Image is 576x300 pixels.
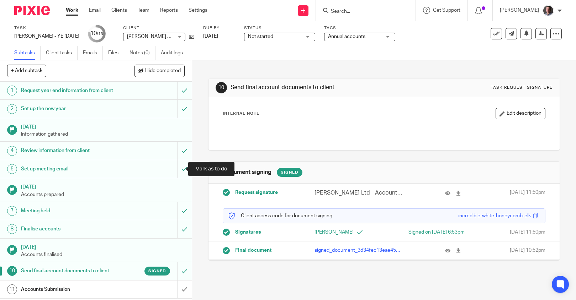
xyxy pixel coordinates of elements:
[7,86,17,96] div: 1
[66,7,78,14] a: Work
[500,7,539,14] p: [PERSON_NAME]
[21,131,185,138] p: Information gathered
[130,46,155,60] a: Notes (0)
[123,25,194,31] label: Client
[7,146,17,156] div: 4
[315,189,402,197] p: [PERSON_NAME] Ltd - Accounts - [DATE].pdf
[7,284,17,294] div: 11
[395,229,465,236] div: Signed on [DATE] 6:53pm
[21,206,120,216] h1: Meeting held
[7,65,46,77] button: + Add subtask
[7,224,17,234] div: 8
[21,191,185,198] p: Accounts prepared
[21,284,120,295] h1: Accounts Submission
[203,25,235,31] label: Due by
[7,266,17,276] div: 10
[510,189,545,197] span: [DATE] 11:50pm
[235,189,278,196] span: Request signature
[7,164,17,174] div: 5
[7,206,17,216] div: 7
[21,122,185,131] h1: [DATE]
[7,104,17,114] div: 2
[21,242,185,251] h1: [DATE]
[223,111,259,116] p: Internal Note
[510,247,545,254] span: [DATE] 10:52pm
[21,103,120,114] h1: Set up the new year
[277,168,302,177] div: Signed
[89,7,101,14] a: Email
[21,164,120,174] h1: Set up meeting email
[14,46,41,60] a: Subtasks
[46,46,78,60] a: Client tasks
[14,33,79,40] div: [PERSON_NAME] - YE [DATE]
[543,5,554,16] img: CP%20Headshot.jpeg
[315,247,402,254] p: signed_document_3d34fec13eae4596807e3b3665ce90c6.pdf
[161,46,188,60] a: Audit logs
[216,82,227,93] div: 10
[21,266,120,276] h1: Send final account documents to client
[21,224,120,234] h1: Finalise accounts
[433,8,460,13] span: Get Support
[228,212,332,219] p: Client access code for document signing
[148,268,166,274] span: Signed
[315,229,384,236] p: [PERSON_NAME]
[223,169,271,176] h1: Document signing
[248,34,273,39] span: Not started
[145,68,181,74] span: Hide completed
[491,85,553,91] div: Task request signature
[328,34,365,39] span: Annual accounts
[97,32,103,36] small: /13
[235,247,271,254] span: Final document
[138,7,149,14] a: Team
[108,46,124,60] a: Files
[330,9,394,15] input: Search
[21,251,185,258] p: Accounts finalised
[160,7,178,14] a: Reports
[244,25,315,31] label: Status
[189,7,207,14] a: Settings
[235,229,261,236] span: Signatures
[203,34,218,39] span: [DATE]
[496,108,545,119] button: Edit description
[21,85,120,96] h1: Request year end information from client
[90,29,103,38] div: 10
[14,33,79,40] div: Davey Joinery - YE Nov 24
[231,84,399,91] h1: Send final account documents to client
[510,229,545,236] span: [DATE] 11:50pm
[21,182,185,191] h1: [DATE]
[127,34,175,39] span: [PERSON_NAME] Ltd
[134,65,185,77] button: Hide completed
[14,25,79,31] label: Task
[458,212,531,219] div: incredible-white-honeycomb-elk
[83,46,103,60] a: Emails
[324,25,395,31] label: Tags
[14,6,50,15] img: Pixie
[21,145,120,156] h1: Review information from client
[111,7,127,14] a: Clients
